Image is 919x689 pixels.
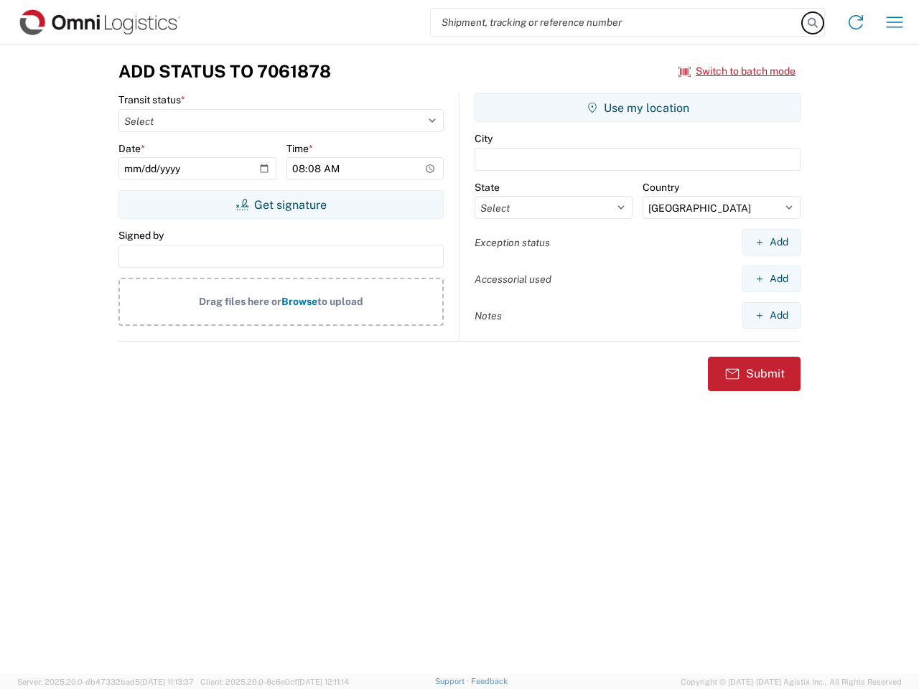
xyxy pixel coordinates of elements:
[681,675,902,688] span: Copyright © [DATE]-[DATE] Agistix Inc., All Rights Reserved
[475,309,502,322] label: Notes
[435,677,471,685] a: Support
[200,678,349,686] span: Client: 2025.20.0-8c6e0cf
[118,229,164,242] label: Signed by
[118,93,185,106] label: Transit status
[742,229,801,256] button: Add
[742,302,801,329] button: Add
[297,678,349,686] span: [DATE] 12:11:14
[475,273,551,286] label: Accessorial used
[475,132,493,145] label: City
[140,678,194,686] span: [DATE] 11:13:37
[471,677,508,685] a: Feedback
[199,296,281,307] span: Drag files here or
[118,190,444,219] button: Get signature
[317,296,363,307] span: to upload
[286,142,313,155] label: Time
[281,296,317,307] span: Browse
[475,236,550,249] label: Exception status
[118,142,145,155] label: Date
[475,181,500,194] label: State
[678,60,796,83] button: Switch to batch mode
[643,181,679,194] label: Country
[475,93,801,122] button: Use my location
[118,61,331,82] h3: Add Status to 7061878
[431,9,803,36] input: Shipment, tracking or reference number
[708,357,801,391] button: Submit
[17,678,194,686] span: Server: 2025.20.0-db47332bad5
[742,266,801,292] button: Add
